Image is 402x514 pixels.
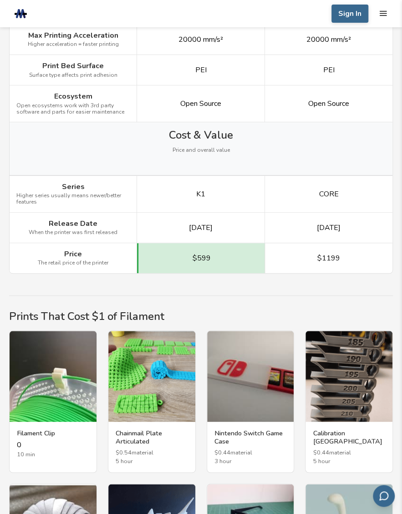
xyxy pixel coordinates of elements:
[192,254,210,262] span: $599
[178,35,223,44] span: 20000 mm/s²
[313,458,385,465] span: 5 hour
[214,429,287,446] h3: Nintendo Switch Game Case
[305,330,393,473] a: Calibration Temp TowerCalibration [GEOGRAPHIC_DATA]$0.44material5 hour
[214,458,287,465] span: 3 hour
[305,331,392,422] img: Calibration Temp Tower
[331,5,368,23] button: Sign In
[49,220,97,228] span: Release Date
[116,449,188,456] span: $ 0.54 material
[16,193,130,205] span: Higher series usually means newer/better features
[62,183,85,191] span: Series
[169,129,233,142] span: Cost & Value
[373,485,395,507] button: Send feedback via email
[195,66,206,74] span: PEI
[313,429,385,446] h3: Calibration [GEOGRAPHIC_DATA]
[54,92,92,100] span: Ecosystem
[214,449,287,456] span: $ 0.44 material
[108,331,195,422] img: Chainmail Plate Articulated
[207,331,294,422] img: Nintendo Switch Game Case
[38,260,108,266] span: The retail price of the printer
[42,62,104,70] span: Print Bed Surface
[9,310,393,323] h2: Prints That Cost $1 of Filament
[17,429,89,438] h3: Filament Clip
[317,254,340,262] span: $1199
[180,100,221,108] span: Open Source
[306,35,351,44] span: 20000 mm/s²
[313,449,385,456] span: $ 0.44 material
[189,224,213,232] span: [DATE]
[116,458,188,465] span: 5 hour
[64,250,82,258] span: Price
[29,72,117,79] span: Surface type affects print adhesion
[379,9,387,18] button: mobile navigation menu
[9,330,97,473] a: Filament ClipFilament Clip010 min
[196,190,205,198] span: K1
[10,331,97,422] img: Filament Clip
[319,190,338,198] span: CORE
[116,429,188,446] h3: Chainmail Plate Articulated
[28,31,118,40] span: Max Printing Acceleration
[17,441,89,458] div: 0
[17,451,89,458] span: 10 min
[16,103,130,115] span: Open ecosystems work with 3rd party software and parts for easier maintenance
[28,41,119,48] span: Higher acceleration = faster printing
[29,230,117,236] span: When the printer was first released
[323,66,334,74] span: PEI
[308,100,349,108] span: Open Source
[317,224,341,232] span: [DATE]
[108,330,196,473] a: Chainmail Plate ArticulatedChainmail Plate Articulated$0.54material5 hour
[173,147,230,154] span: Price and overall value
[207,330,295,473] a: Nintendo Switch Game CaseNintendo Switch Game Case$0.44material3 hour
